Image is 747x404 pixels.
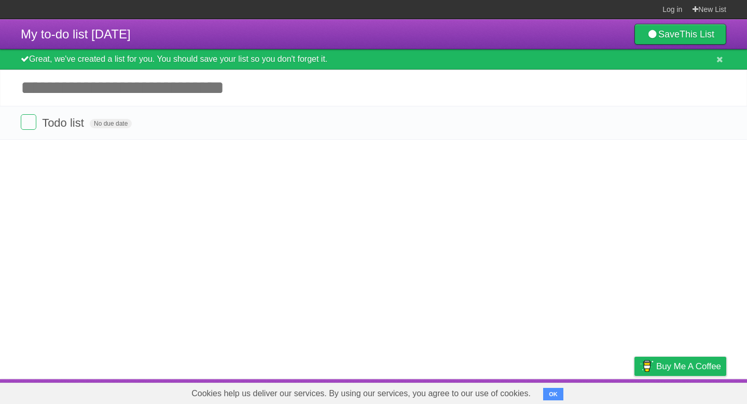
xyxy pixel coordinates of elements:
[634,357,726,376] a: Buy me a coffee
[634,24,726,45] a: SaveThis List
[496,382,518,401] a: About
[543,388,563,400] button: OK
[21,27,131,41] span: My to-do list [DATE]
[531,382,573,401] a: Developers
[640,357,654,375] img: Buy me a coffee
[586,382,608,401] a: Terms
[621,382,648,401] a: Privacy
[90,119,132,128] span: No due date
[181,383,541,404] span: Cookies help us deliver our services. By using our services, you agree to our use of cookies.
[42,116,87,129] span: Todo list
[21,114,36,130] label: Done
[680,29,714,39] b: This List
[656,357,721,375] span: Buy me a coffee
[661,382,726,401] a: Suggest a feature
